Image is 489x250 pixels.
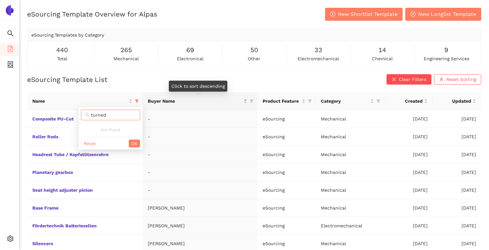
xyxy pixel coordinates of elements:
th: this column's title is Product Feature,this column is sortable [257,92,316,110]
td: - [143,128,257,146]
span: close [392,77,396,82]
span: New Longlist Template [418,10,476,18]
td: Mechanical [316,164,384,181]
td: eSourcing [257,181,316,199]
img: Logo [5,5,15,16]
button: OK [129,140,140,147]
span: file-add [7,43,14,56]
td: Mechanical [316,110,384,128]
span: Buyer Name [148,97,242,105]
button: closeClear Filters [386,74,431,85]
span: close [439,77,444,82]
td: Mechanical [316,128,384,146]
span: 265 [120,45,132,55]
span: eSourcing Templates by Category [31,32,104,38]
td: eSourcing [257,128,316,146]
td: - [143,110,257,128]
span: electronical [177,55,203,62]
td: [DATE] [384,199,433,217]
td: [DATE] [384,217,433,235]
button: closeReset Sorting [434,74,481,85]
h2: eSourcing Template List [27,75,107,84]
span: 9 [444,45,448,55]
span: Created [389,97,423,105]
td: [DATE] [384,164,433,181]
span: filter [376,99,380,103]
span: Reset Sorting [446,76,476,83]
span: OK [131,140,137,147]
span: chemical [372,55,393,62]
span: total [57,55,67,62]
td: [DATE] [433,181,481,199]
input: Search in filters [91,111,136,119]
span: filter [134,96,140,106]
span: engineering services [424,55,469,62]
span: filter [307,96,313,106]
span: filter [250,99,254,103]
td: [DATE] [433,146,481,164]
span: Category [321,97,369,105]
span: other [248,55,260,62]
span: Reset [84,140,96,147]
span: plus-circle [410,11,416,17]
button: Reset [81,140,99,147]
td: [DATE] [384,146,433,164]
td: [DATE] [384,110,433,128]
td: eSourcing [257,146,316,164]
td: Mechanical [316,146,384,164]
th: this column's title is Category,this column is sortable [316,92,384,110]
span: search [85,113,90,117]
td: [DATE] [384,128,433,146]
span: electromechanical [298,55,339,62]
td: eSourcing [257,164,316,181]
span: New Shortlist Template [338,10,397,18]
td: - [143,164,257,181]
span: container [7,59,14,72]
span: 50 [250,45,258,55]
td: [PERSON_NAME] [143,217,257,235]
td: - [143,181,257,199]
span: 33 [314,45,322,55]
td: Mechanical [316,199,384,217]
th: this column's title is Name,this column is sortable [27,92,143,110]
span: Updated [438,97,471,105]
span: filter [135,99,139,103]
td: [PERSON_NAME] [143,199,257,217]
td: - [143,146,257,164]
button: plus-circleNew Shortlist Template [325,8,403,21]
span: 14 [378,45,386,55]
td: [DATE] [384,181,433,199]
th: this column's title is Updated,this column is sortable [433,92,481,110]
span: Product Feature [263,97,300,105]
span: plus-circle [330,11,335,17]
td: [DATE] [433,199,481,217]
span: search [7,28,14,41]
td: Mechanical [316,181,384,199]
span: 69 [186,45,194,55]
td: eSourcing [257,199,316,217]
td: Electromechanical [316,217,384,235]
span: filter [308,99,312,103]
td: eSourcing [257,217,316,235]
td: [DATE] [433,217,481,235]
th: this column's title is Created,this column is sortable [384,92,433,110]
span: setting [7,233,14,246]
div: Click to sort descending [169,81,227,92]
span: Clear Filters [399,76,426,83]
button: plus-circleNew Longlist Template [405,8,481,21]
span: filter [375,96,382,106]
span: mechanical [114,55,139,62]
td: [DATE] [433,164,481,181]
td: [DATE] [433,128,481,146]
span: filter [248,96,255,106]
span: Name [32,97,127,105]
span: 440 [56,45,68,55]
td: eSourcing [257,110,316,128]
h2: eSourcing Template Overview for Alpas [27,9,157,19]
td: [DATE] [433,110,481,128]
